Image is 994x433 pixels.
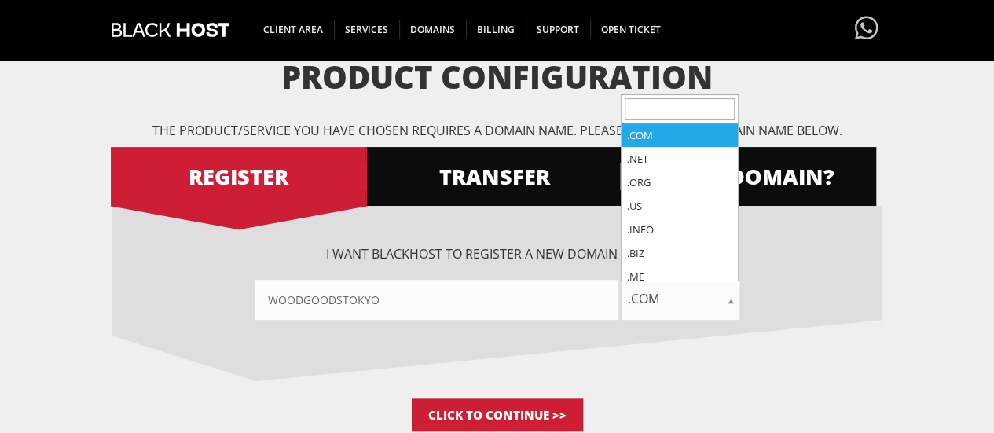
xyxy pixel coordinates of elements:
[252,20,335,39] span: CLIENT AREA
[622,218,738,241] li: .info
[412,398,583,431] input: Click to Continue >>
[365,163,622,190] span: TRANSFER
[111,163,367,190] span: REGISTER
[526,20,591,39] span: Support
[620,163,876,190] span: HAVE DOMAIN?
[466,20,526,39] span: Billing
[111,147,367,206] a: REGISTER
[622,147,738,171] li: .net
[622,288,739,310] span: .com
[334,20,400,39] span: SERVICES
[112,60,882,94] h1: Product Configuration
[622,280,739,320] span: .com
[622,194,738,218] li: .us
[622,123,738,147] li: .com
[622,241,738,265] li: .biz
[622,265,738,288] li: .me
[399,20,467,39] span: Domains
[365,147,622,206] a: TRANSFER
[622,171,738,194] li: .org
[590,20,672,39] span: Open Ticket
[112,122,882,139] p: The product/service you have chosen requires a domain name. Please enter your domain name below.
[112,245,882,320] div: I want BlackHOST to register a new domain for me.
[620,147,876,206] a: HAVE DOMAIN?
